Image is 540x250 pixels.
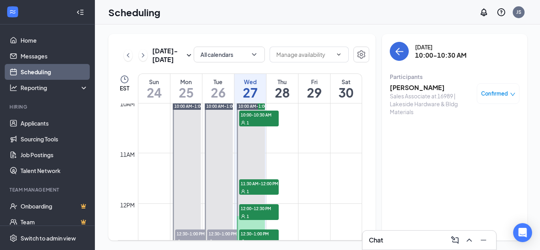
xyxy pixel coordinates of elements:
[247,239,249,244] span: 1
[513,223,532,242] div: Open Intercom Messenger
[395,47,404,56] svg: ArrowLeft
[152,47,184,64] h3: [DATE] - [DATE]
[21,48,88,64] a: Messages
[247,214,249,219] span: 1
[415,43,466,51] div: [DATE]
[21,147,88,163] a: Job Postings
[239,111,279,118] span: 10:00-10:30 AM
[357,50,366,59] svg: Settings
[9,84,17,92] svg: Analysis
[481,90,508,98] span: Confirmed
[239,229,279,237] span: 12:30-1:00 PM
[369,236,383,244] h3: Chat
[194,47,265,62] button: All calendarsChevronDown
[175,229,215,237] span: 12:30-1:00 PM
[9,186,87,193] div: Team Management
[138,74,170,103] a: August 24, 2025
[298,86,330,99] h1: 29
[450,235,460,245] svg: ComposeMessage
[174,103,210,109] span: 10:00 AM-1:00 PM
[9,8,17,16] svg: WorkstreamLogo
[239,179,279,187] span: 11:30 AM-12:00 PM
[120,84,129,92] span: EST
[479,8,489,17] svg: Notifications
[463,234,476,246] button: ChevronUp
[390,83,473,92] h3: [PERSON_NAME]
[479,235,488,245] svg: Minimize
[21,32,88,48] a: Home
[250,51,258,58] svg: ChevronDown
[464,235,474,245] svg: ChevronUp
[21,64,88,80] a: Scheduling
[108,6,160,19] h1: Scheduling
[21,163,88,179] a: Talent Network
[510,92,515,97] span: down
[215,239,217,244] span: 1
[124,49,132,61] button: ChevronLeft
[330,86,362,99] h1: 30
[124,51,132,60] svg: ChevronLeft
[177,239,181,244] svg: User
[449,234,461,246] button: ComposeMessage
[119,150,136,159] div: 11am
[390,42,409,61] button: back-button
[21,214,88,230] a: TeamCrown
[241,120,245,125] svg: User
[9,234,17,242] svg: Settings
[184,51,194,60] svg: SmallChevronDown
[234,86,266,99] h1: 27
[21,131,88,147] a: Sourcing Tools
[138,86,170,99] h1: 24
[183,239,185,244] span: 1
[202,74,234,103] a: August 26, 2025
[415,51,466,60] h3: 10:00-10:30 AM
[234,78,266,86] div: Wed
[138,78,170,86] div: Sun
[239,204,279,212] span: 12:00-12:30 PM
[202,78,234,86] div: Tue
[497,8,506,17] svg: QuestionInfo
[298,78,330,86] div: Fri
[241,214,245,219] svg: User
[390,73,519,81] div: Participants
[170,78,202,86] div: Mon
[21,198,88,214] a: OnboardingCrown
[477,234,490,246] button: Minimize
[119,201,136,209] div: 12pm
[390,92,473,116] div: Sales Associate at 16989 | Lakeside Hardware & Bldg Materials
[119,100,136,108] div: 10am
[170,74,202,103] a: August 25, 2025
[170,86,202,99] h1: 25
[247,189,249,194] span: 1
[266,78,298,86] div: Thu
[21,115,88,131] a: Applicants
[120,75,129,84] svg: Clock
[21,234,76,242] div: Switch to admin view
[266,74,298,103] a: August 28, 2025
[266,86,298,99] h1: 28
[9,103,87,110] div: Hiring
[234,74,266,103] a: August 27, 2025
[276,50,332,59] input: Manage availability
[330,78,362,86] div: Sat
[21,84,89,92] div: Reporting
[516,9,521,15] div: JS
[202,86,234,99] h1: 26
[247,120,249,126] span: 1
[298,74,330,103] a: August 29, 2025
[209,239,213,244] svg: User
[336,51,342,58] svg: ChevronDown
[76,8,84,16] svg: Collapse
[206,103,242,109] span: 10:00 AM-1:00 PM
[139,51,147,60] svg: ChevronRight
[241,239,245,244] svg: User
[139,49,147,61] button: ChevronRight
[353,47,369,64] a: Settings
[207,229,247,237] span: 12:30-1:00 PM
[238,103,274,109] span: 10:00 AM-1:00 PM
[241,189,245,194] svg: User
[330,74,362,103] a: August 30, 2025
[353,47,369,62] button: Settings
